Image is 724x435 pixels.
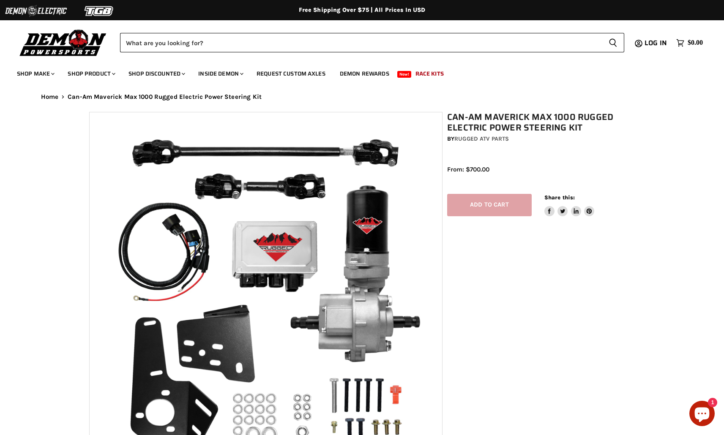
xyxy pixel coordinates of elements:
[641,39,672,47] a: Log in
[120,33,624,52] form: Product
[447,134,640,144] div: by
[672,37,707,49] a: $0.00
[544,194,575,201] span: Share this:
[17,27,109,57] img: Demon Powersports
[397,71,412,78] span: New!
[24,93,700,101] nav: Breadcrumbs
[122,65,190,82] a: Shop Discounted
[68,93,262,101] span: Can-Am Maverick Max 1000 Rugged Electric Power Steering Kit
[120,33,602,52] input: Search
[250,65,332,82] a: Request Custom Axles
[41,93,59,101] a: Home
[24,6,700,14] div: Free Shipping Over $75 | All Prices In USD
[11,65,60,82] a: Shop Make
[447,166,489,173] span: From: $700.00
[333,65,396,82] a: Demon Rewards
[68,3,131,19] img: TGB Logo 2
[645,38,667,48] span: Log in
[11,62,701,82] ul: Main menu
[688,39,703,47] span: $0.00
[454,135,509,142] a: Rugged ATV Parts
[409,65,450,82] a: Race Kits
[544,194,595,216] aside: Share this:
[192,65,249,82] a: Inside Demon
[61,65,120,82] a: Shop Product
[602,33,624,52] button: Search
[447,112,640,133] h1: Can-Am Maverick Max 1000 Rugged Electric Power Steering Kit
[4,3,68,19] img: Demon Electric Logo 2
[687,401,717,428] inbox-online-store-chat: Shopify online store chat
